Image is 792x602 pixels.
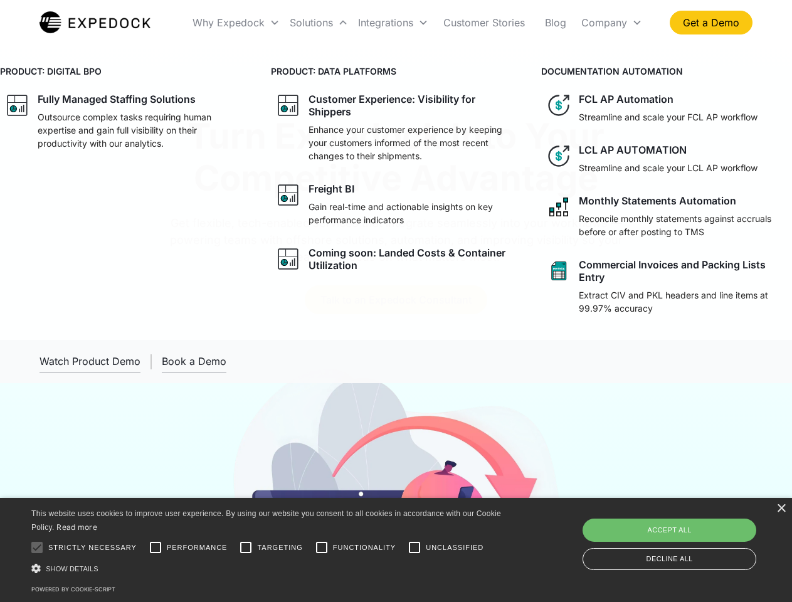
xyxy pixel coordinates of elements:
h4: DOCUMENTATION AUTOMATION [541,65,792,78]
a: dollar iconFCL AP AutomationStreamline and scale your FCL AP workflow [541,88,792,129]
div: Solutions [290,16,333,29]
a: Get a Demo [670,11,752,34]
a: Customer Stories [433,1,535,44]
div: Book a Demo [162,355,226,367]
div: Company [581,16,627,29]
div: Company [576,1,647,44]
div: Why Expedock [193,16,265,29]
a: sheet iconCommercial Invoices and Packing Lists EntryExtract CIV and PKL headers and line items a... [541,253,792,320]
img: graph icon [276,246,301,272]
span: Performance [167,542,228,553]
div: FCL AP Automation [579,93,673,105]
a: graph iconComing soon: Landed Costs & Container Utilization [271,241,522,277]
img: graph icon [276,93,301,118]
p: Enhance your customer experience by keeping your customers informed of the most recent changes to... [309,123,517,162]
a: home [40,10,150,35]
div: Integrations [358,16,413,29]
p: Gain real-time and actionable insights on key performance indicators [309,200,517,226]
img: dollar icon [546,93,571,118]
span: Functionality [333,542,396,553]
div: Solutions [285,1,353,44]
div: Fully Managed Staffing Solutions [38,93,196,105]
img: dollar icon [546,144,571,169]
div: Commercial Invoices and Packing Lists Entry [579,258,787,283]
p: Streamline and scale your LCL AP workflow [579,161,758,174]
div: Freight BI [309,182,354,195]
span: Unclassified [426,542,483,553]
p: Extract CIV and PKL headers and line items at 99.97% accuracy [579,288,787,315]
div: Integrations [353,1,433,44]
img: sheet icon [546,258,571,283]
div: Why Expedock [187,1,285,44]
div: Show details [31,562,505,575]
div: Monthly Statements Automation [579,194,736,207]
img: graph icon [5,93,30,118]
a: network like iconMonthly Statements AutomationReconcile monthly statements against accruals befor... [541,189,792,243]
span: Targeting [257,542,302,553]
a: graph iconCustomer Experience: Visibility for ShippersEnhance your customer experience by keeping... [271,88,522,167]
div: Coming soon: Landed Costs & Container Utilization [309,246,517,272]
a: dollar iconLCL AP AUTOMATIONStreamline and scale your LCL AP workflow [541,139,792,179]
div: Customer Experience: Visibility for Shippers [309,93,517,118]
a: Powered by cookie-script [31,586,115,593]
img: network like icon [546,194,571,219]
a: Blog [535,1,576,44]
p: Reconcile monthly statements against accruals before or after posting to TMS [579,212,787,238]
span: This website uses cookies to improve user experience. By using our website you consent to all coo... [31,509,501,532]
img: Expedock Logo [40,10,150,35]
a: graph iconFreight BIGain real-time and actionable insights on key performance indicators [271,177,522,231]
div: LCL AP AUTOMATION [579,144,687,156]
p: Outsource complex tasks requiring human expertise and gain full visibility on their productivity ... [38,110,246,150]
h4: PRODUCT: DATA PLATFORMS [271,65,522,78]
iframe: Chat Widget [583,467,792,602]
span: Strictly necessary [48,542,137,553]
span: Show details [46,565,98,573]
a: open lightbox [40,350,140,373]
a: Book a Demo [162,350,226,373]
a: Read more [56,522,97,532]
img: graph icon [276,182,301,208]
p: Streamline and scale your FCL AP workflow [579,110,758,124]
div: Watch Product Demo [40,355,140,367]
